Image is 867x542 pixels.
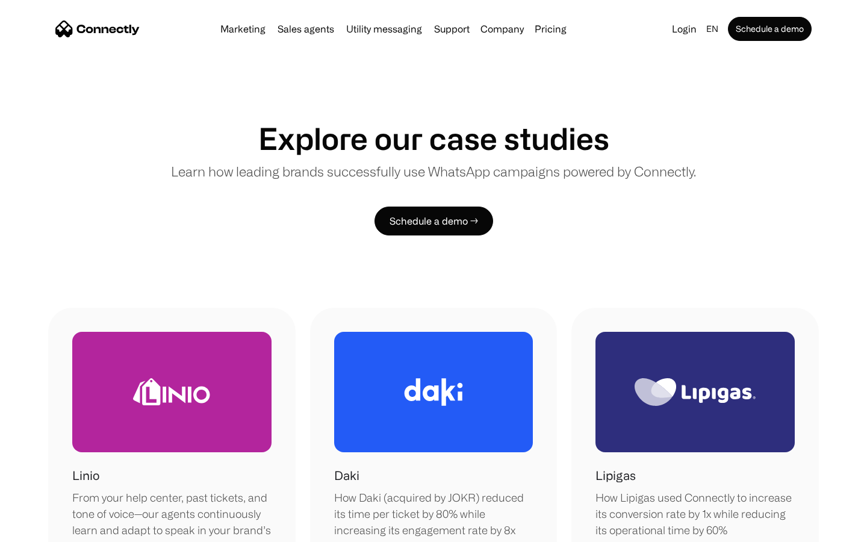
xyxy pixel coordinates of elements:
[480,20,524,37] div: Company
[374,207,493,235] a: Schedule a demo →
[334,467,359,485] h1: Daki
[595,467,636,485] h1: Lipigas
[171,161,696,181] p: Learn how leading brands successfully use WhatsApp campaigns powered by Connectly.
[133,378,210,405] img: Linio Logo
[273,24,339,34] a: Sales agents
[12,520,72,538] aside: Language selected: English
[429,24,474,34] a: Support
[728,17,812,41] a: Schedule a demo
[404,378,463,406] img: Daki Logo
[258,120,609,157] h1: Explore our case studies
[24,521,72,538] ul: Language list
[667,20,701,37] a: Login
[706,20,718,37] div: en
[216,24,270,34] a: Marketing
[595,490,795,538] div: How Lipigas used Connectly to increase its conversion rate by 1x while reducing its operational t...
[341,24,427,34] a: Utility messaging
[72,467,99,485] h1: Linio
[530,24,571,34] a: Pricing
